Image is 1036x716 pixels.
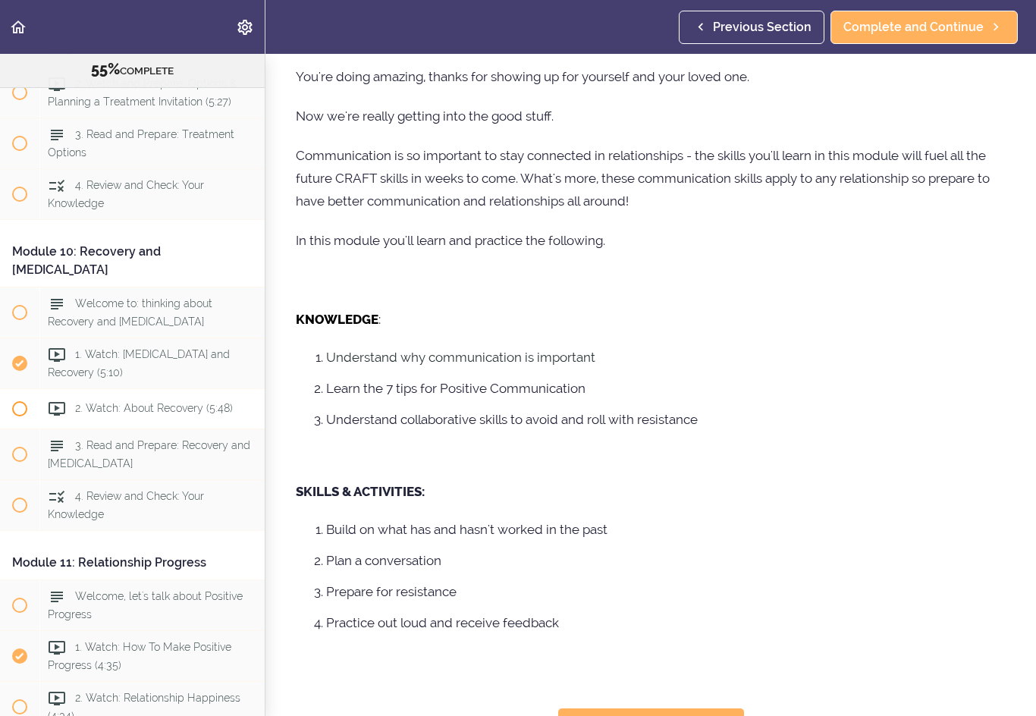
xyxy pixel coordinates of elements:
[843,18,984,36] span: Complete and Continue
[48,179,204,209] span: 4. Review and Check: Your Knowledge
[48,490,204,520] span: 4. Review and Check: Your Knowledge
[326,378,1006,398] li: Learn the 7 tips for Positive Communication
[713,18,812,36] span: Previous Section
[326,522,607,537] span: Build on what has and hasn't worked in the past
[48,590,243,620] span: Welcome, let's talk about Positive Progress
[19,60,246,80] div: COMPLETE
[830,11,1018,44] a: Complete and Continue
[378,312,381,327] span: :
[48,439,250,469] span: 3. Read and Prepare: Recovery and [MEDICAL_DATA]
[296,105,1006,127] p: Now we're really getting into the good stuff.
[296,312,378,327] strong: KNOWLEDGE
[48,348,230,378] span: 1. Watch: [MEDICAL_DATA] and Recovery (5:10)
[326,613,1006,633] li: Practice out loud and receive feedback
[48,641,231,670] span: 1. Watch: How To Make Positive Progress (4:35)
[326,412,698,427] span: Understand collaborative skills to avoid and roll with resistance
[9,18,27,36] svg: Back to course curriculum
[91,60,120,78] span: 55%
[326,350,595,365] span: Understand why communication is important
[236,18,254,36] svg: Settings Menu
[48,128,234,158] span: 3. Read and Prepare: Treatment Options
[48,77,237,107] span: 2. Watch and Prepare: Options & Planning a Treatment Invitation (5:27)
[296,144,1006,212] p: Communication is so important to stay connected in relationships - the skills you'll learn in thi...
[296,229,1006,252] p: In this module you'll learn and practice the following.
[296,484,425,499] strong: SKILLS & ACTIVITIES:
[679,11,824,44] a: Previous Section
[326,553,441,568] span: Plan a conversation
[75,402,233,414] span: 2. Watch: About Recovery (5:48)
[48,297,212,327] span: Welcome to: thinking about Recovery and [MEDICAL_DATA]
[326,582,1006,601] li: Prepare for resistance
[296,65,1006,88] p: You're doing amazing, thanks for showing up for yourself and your loved one.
